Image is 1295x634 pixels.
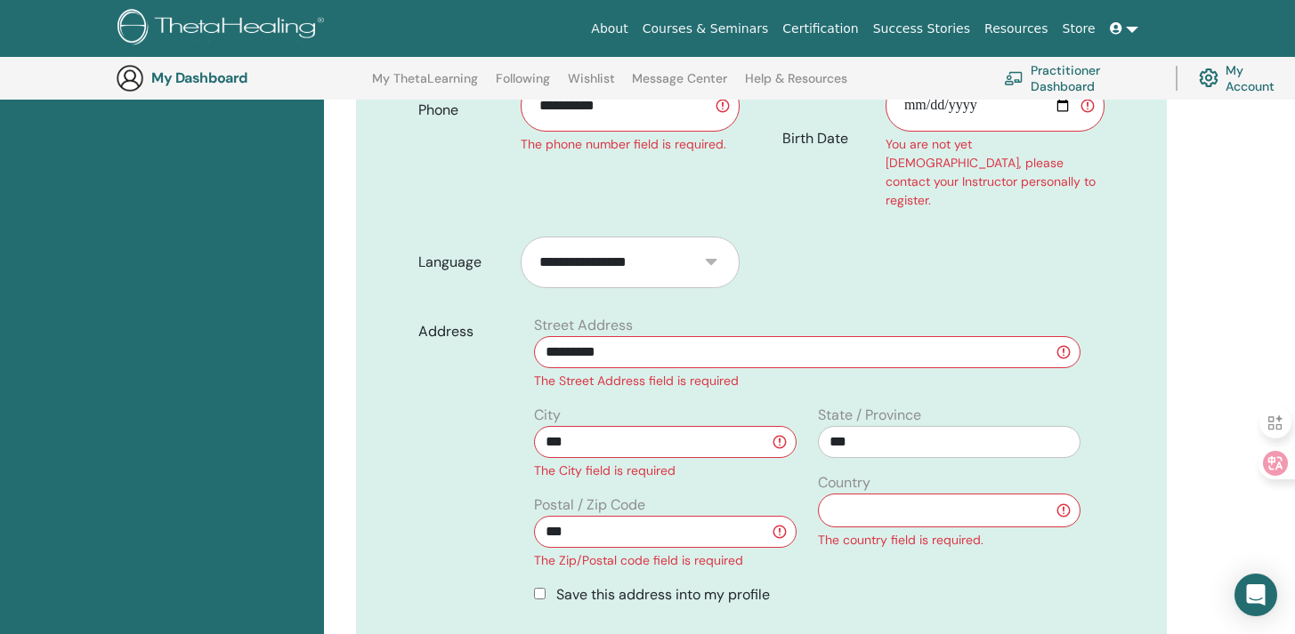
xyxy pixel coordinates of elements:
[521,135,740,154] div: The phone number field is required.
[405,245,522,279] label: Language
[405,93,522,127] label: Phone
[635,12,776,45] a: Courses & Seminars
[405,315,524,349] label: Address
[977,12,1056,45] a: Resources
[534,405,561,426] label: City
[584,12,635,45] a: About
[534,372,1081,390] div: The Street Address field is required
[117,9,330,49] img: logo.png
[1004,59,1154,98] a: Practitioner Dashboard
[1056,12,1103,45] a: Store
[534,494,645,516] label: Postal / Zip Code
[818,405,921,426] label: State / Province
[116,64,144,92] img: generic-user-icon.jpg
[496,71,550,100] a: Following
[534,461,797,480] div: The City field is required
[775,12,865,45] a: Certification
[818,531,1081,550] div: The country field is required.
[556,585,770,604] span: Save this address into my profile
[534,551,797,570] div: The Zip/Postal code field is required
[745,71,847,100] a: Help & Resources
[1004,71,1024,85] img: chalkboard-teacher.svg
[534,315,633,336] label: Street Address
[769,122,886,156] label: Birth Date
[1234,574,1277,616] div: Open Intercom Messenger
[1199,64,1218,92] img: cog.svg
[818,472,870,494] label: Country
[372,71,478,100] a: My ThetaLearning
[886,135,1105,210] div: You are not yet [DEMOGRAPHIC_DATA], please contact your Instructor personally to register.
[568,71,615,100] a: Wishlist
[151,69,329,86] h3: My Dashboard
[866,12,977,45] a: Success Stories
[632,71,727,100] a: Message Center
[1199,59,1289,98] a: My Account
